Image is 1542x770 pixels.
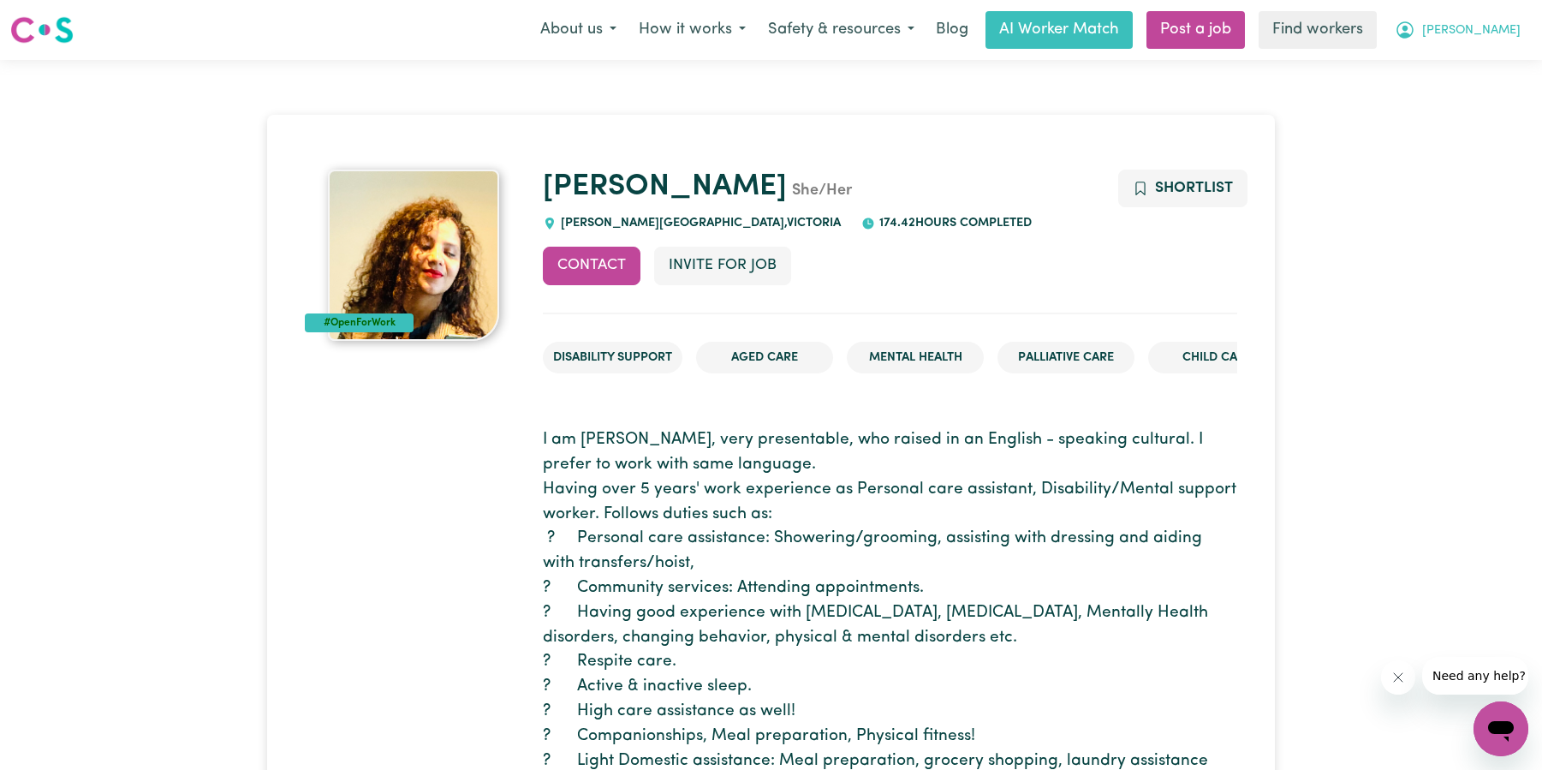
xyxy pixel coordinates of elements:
div: #OpenForWork [305,313,414,332]
iframe: Button to launch messaging window [1474,701,1528,756]
a: [PERSON_NAME] [543,172,787,202]
li: Aged Care [696,342,833,374]
button: Invite for Job [654,247,791,284]
li: Child care [1148,342,1285,374]
iframe: Message from company [1422,657,1528,695]
button: Contact [543,247,640,284]
button: About us [529,12,628,48]
a: Careseekers logo [10,10,74,50]
span: [PERSON_NAME] [1422,21,1521,40]
span: [PERSON_NAME][GEOGRAPHIC_DATA] , Victoria [557,217,841,230]
button: My Account [1384,12,1532,48]
li: Mental Health [847,342,984,374]
img: Careseekers logo [10,15,74,45]
iframe: Close message [1381,660,1415,695]
button: Add to shortlist [1118,170,1247,207]
li: Palliative care [997,342,1134,374]
li: Disability Support [543,342,682,374]
a: Find workers [1259,11,1377,49]
button: How it works [628,12,757,48]
span: 174.42 hours completed [875,217,1032,230]
img: Jazz Davies [328,170,499,341]
a: Blog [926,11,979,49]
button: Safety & resources [757,12,926,48]
a: Post a job [1146,11,1245,49]
a: AI Worker Match [985,11,1133,49]
span: She/Her [787,183,852,199]
span: Shortlist [1155,181,1233,195]
a: Jazz Davies's profile picture'#OpenForWork [305,170,522,341]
